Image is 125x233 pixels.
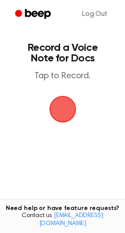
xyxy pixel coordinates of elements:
[73,4,116,25] a: Log Out
[49,96,76,122] img: Beep Logo
[16,71,109,82] p: Tap to Record.
[9,6,59,23] a: Beep
[5,212,120,228] span: Contact us
[16,42,109,64] h1: Record a Voice Note for Docs
[39,213,103,227] a: [EMAIL_ADDRESS][DOMAIN_NAME]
